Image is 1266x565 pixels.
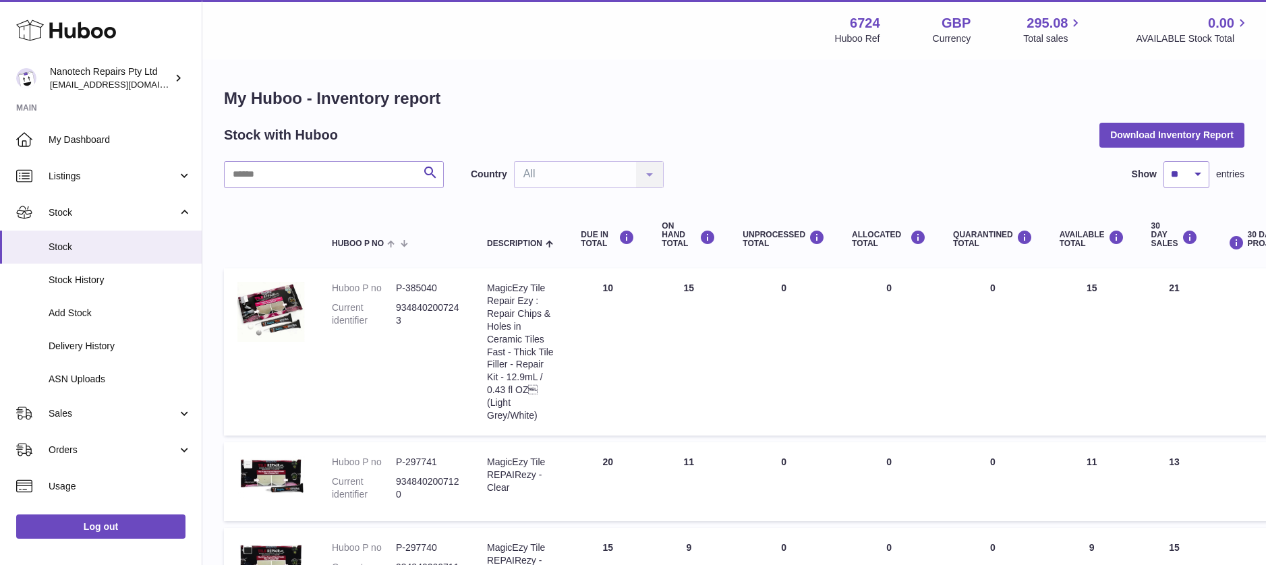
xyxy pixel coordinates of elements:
[581,230,635,248] div: DUE IN TOTAL
[662,222,716,249] div: ON HAND Total
[471,168,507,181] label: Country
[648,442,729,521] td: 11
[16,68,36,88] img: info@nanotechrepairs.com
[396,541,460,554] dd: P-297740
[838,442,940,521] td: 0
[1023,32,1083,45] span: Total sales
[1138,442,1211,521] td: 13
[487,456,554,494] div: MagicEzy Tile REPAIRezy - Clear
[49,274,192,287] span: Stock History
[396,475,460,501] dd: 9348402007120
[1046,442,1138,521] td: 11
[933,32,971,45] div: Currency
[990,282,996,293] span: 0
[396,282,460,295] dd: P-385040
[332,239,384,248] span: Huboo P no
[237,456,305,498] img: product image
[1132,168,1157,181] label: Show
[224,88,1244,109] h1: My Huboo - Inventory report
[850,14,880,32] strong: 6724
[487,239,542,248] span: Description
[49,407,177,420] span: Sales
[396,456,460,469] dd: P-297741
[49,133,192,146] span: My Dashboard
[1046,268,1138,436] td: 15
[852,230,926,248] div: ALLOCATED Total
[567,442,648,521] td: 20
[49,340,192,353] span: Delivery History
[1027,14,1068,32] span: 295.08
[1136,32,1250,45] span: AVAILABLE Stock Total
[1099,123,1244,147] button: Download Inventory Report
[16,514,185,539] a: Log out
[990,456,996,467] span: 0
[1060,230,1124,248] div: AVAILABLE Total
[648,268,729,436] td: 15
[49,307,192,320] span: Add Stock
[1208,14,1234,32] span: 0.00
[1136,14,1250,45] a: 0.00 AVAILABLE Stock Total
[1138,268,1211,436] td: 21
[49,241,192,254] span: Stock
[49,206,177,219] span: Stock
[49,373,192,386] span: ASN Uploads
[332,456,396,469] dt: Huboo P no
[396,301,460,327] dd: 9348402007243
[50,65,171,91] div: Nanotech Repairs Pty Ltd
[990,542,996,553] span: 0
[729,268,838,436] td: 0
[332,282,396,295] dt: Huboo P no
[942,14,971,32] strong: GBP
[835,32,880,45] div: Huboo Ref
[1023,14,1083,45] a: 295.08 Total sales
[487,282,554,422] div: MagicEzy Tile Repair Ezy : Repair Chips & Holes in Ceramic Tiles Fast - Thick Tile Filler - Repai...
[332,475,396,501] dt: Current identifier
[1151,222,1198,249] div: 30 DAY SALES
[224,126,338,144] h2: Stock with Huboo
[838,268,940,436] td: 0
[953,230,1033,248] div: QUARANTINED Total
[237,282,305,342] img: product image
[50,79,198,90] span: [EMAIL_ADDRESS][DOMAIN_NAME]
[729,442,838,521] td: 0
[49,480,192,493] span: Usage
[332,301,396,327] dt: Current identifier
[567,268,648,436] td: 10
[743,230,825,248] div: UNPROCESSED Total
[49,444,177,456] span: Orders
[1216,168,1244,181] span: entries
[49,170,177,183] span: Listings
[332,541,396,554] dt: Huboo P no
